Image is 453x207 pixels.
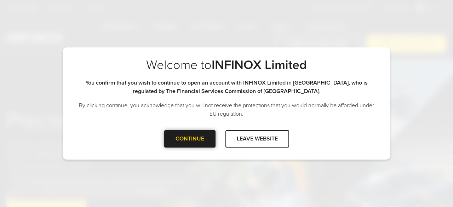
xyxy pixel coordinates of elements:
[164,130,216,148] div: CONTINUE
[77,101,376,118] p: By clicking continue, you acknowledge that you will not receive the protections that you would no...
[77,57,376,73] p: Welcome to
[85,79,368,95] strong: You confirm that you wish to continue to open an account with INFINOX Limited in [GEOGRAPHIC_DATA...
[212,57,307,73] strong: INFINOX Limited
[225,130,289,148] div: LEAVE WEBSITE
